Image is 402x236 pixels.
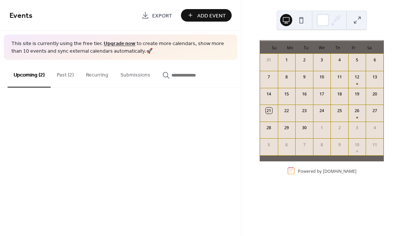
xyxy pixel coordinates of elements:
[372,142,378,148] div: 11
[301,125,307,131] div: 30
[301,142,307,148] div: 7
[337,91,343,97] div: 18
[9,8,33,23] span: Events
[372,108,378,114] div: 27
[284,57,290,63] div: 1
[323,168,357,173] a: [DOMAIN_NAME]
[346,41,361,54] div: Fr
[266,74,272,80] div: 7
[319,142,325,148] div: 8
[372,91,378,97] div: 20
[266,125,272,131] div: 28
[266,91,272,97] div: 14
[361,41,377,54] div: Sa
[181,9,232,22] button: Add Event
[136,9,178,22] a: Export
[266,142,272,148] div: 5
[301,91,307,97] div: 16
[284,108,290,114] div: 22
[197,12,226,20] span: Add Event
[266,108,272,114] div: 21
[319,125,325,131] div: 1
[372,74,378,80] div: 13
[319,74,325,80] div: 10
[354,91,360,97] div: 19
[114,60,156,87] button: Submissions
[284,91,290,97] div: 15
[266,41,282,54] div: Su
[301,108,307,114] div: 23
[354,125,360,131] div: 3
[284,125,290,131] div: 29
[80,60,114,87] button: Recurring
[337,108,343,114] div: 25
[354,108,360,114] div: 26
[330,41,346,54] div: Th
[319,57,325,63] div: 3
[298,41,314,54] div: Tu
[372,125,378,131] div: 4
[152,12,172,20] span: Export
[337,142,343,148] div: 9
[337,125,343,131] div: 2
[337,57,343,63] div: 4
[354,142,360,148] div: 10
[104,39,136,49] a: Upgrade now
[282,41,298,54] div: Mo
[11,40,230,55] span: This site is currently using the free tier. to create more calendars, show more than 10 events an...
[298,168,357,173] div: Powered by
[266,57,272,63] div: 31
[301,74,307,80] div: 9
[51,60,80,87] button: Past (2)
[319,91,325,97] div: 17
[354,57,360,63] div: 5
[284,74,290,80] div: 8
[301,57,307,63] div: 2
[314,41,330,54] div: We
[337,74,343,80] div: 11
[319,108,325,114] div: 24
[372,57,378,63] div: 6
[284,142,290,148] div: 6
[8,60,51,88] button: Upcoming (2)
[354,74,360,80] div: 12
